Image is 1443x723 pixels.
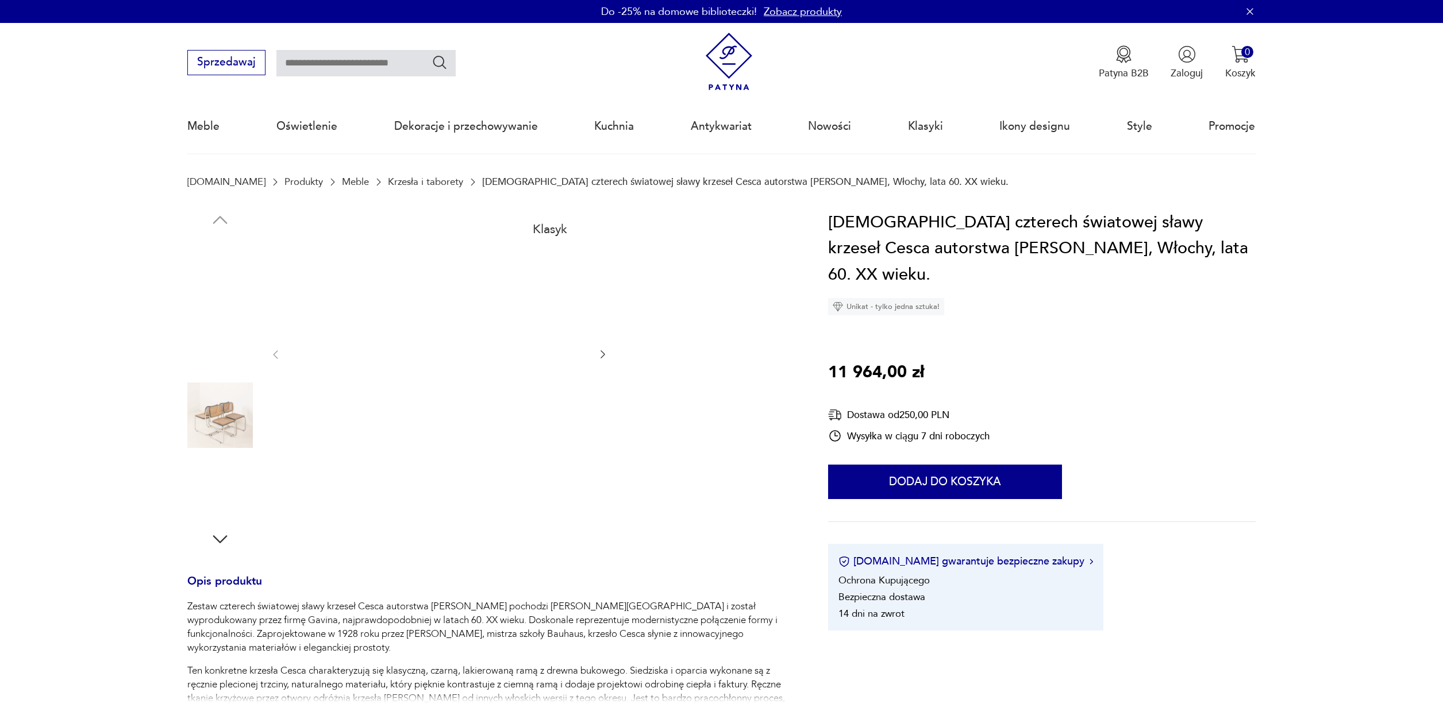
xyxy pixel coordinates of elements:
[187,600,795,655] p: Zestaw czterech światowej sławy krzeseł Cesca autorstwa [PERSON_NAME] pochodzi [PERSON_NAME][GEOG...
[1225,67,1256,80] p: Koszyk
[838,607,905,620] li: 14 dni na zwrot
[1099,45,1149,80] a: Ikona medaluPatyna B2B
[828,429,990,443] div: Wysyłka w ciągu 7 dni roboczych
[828,359,924,386] p: 11 964,00 zł
[388,176,463,187] a: Krzesła i taborety
[838,554,1093,569] button: [DOMAIN_NAME] gwarantuje bezpieczne zakupy
[601,5,757,19] p: Do -25% na domowe biblioteczki!
[187,577,795,600] h3: Opis produktu
[908,100,943,153] a: Klasyki
[838,590,925,604] li: Bezpieczna dostawa
[594,100,634,153] a: Kuchnia
[187,50,265,75] button: Sprzedawaj
[1225,45,1256,80] button: 0Koszyk
[999,100,1070,153] a: Ikony designu
[1178,45,1196,63] img: Ikonka użytkownika
[187,59,265,68] a: Sprzedawaj
[1232,45,1249,63] img: Ikona koszyka
[828,298,944,315] div: Unikat - tylko jedna sztuka!
[276,100,337,153] a: Oświetlenie
[1115,45,1133,63] img: Ikona medalu
[764,5,842,19] a: Zobacz produkty
[1099,45,1149,80] button: Patyna B2B
[187,455,253,521] img: Zdjęcie produktu Zestaw czterech światowej sławy krzeseł Cesca autorstwa Marcela Breuera, Włochy,...
[838,574,930,587] li: Ochrona Kupującego
[1171,67,1203,80] p: Zaloguj
[808,100,851,153] a: Nowości
[187,176,265,187] a: [DOMAIN_NAME]
[482,176,1009,187] p: [DEMOGRAPHIC_DATA] czterech światowej sławy krzeseł Cesca autorstwa [PERSON_NAME], Włochy, lata 6...
[1099,67,1149,80] p: Patyna B2B
[1171,45,1203,80] button: Zaloguj
[295,210,583,497] img: Zdjęcie produktu Zestaw czterech światowej sławy krzeseł Cesca autorstwa Marcela Breuera, Włochy,...
[187,309,253,374] img: Zdjęcie produktu Zestaw czterech światowej sławy krzeseł Cesca autorstwa Marcela Breuera, Włochy,...
[828,408,842,422] img: Ikona dostawy
[833,301,843,312] img: Ikona diamentu
[828,465,1062,499] button: Dodaj do koszyka
[284,176,323,187] a: Produkty
[187,100,220,153] a: Meble
[525,215,576,243] div: Klasyk
[838,556,850,567] img: Ikona certyfikatu
[1241,46,1253,58] div: 0
[828,408,990,422] div: Dostawa od 250,00 PLN
[1209,100,1255,153] a: Promocje
[394,100,538,153] a: Dekoracje i przechowywanie
[1090,559,1093,565] img: Ikona strzałki w prawo
[187,236,253,301] img: Zdjęcie produktu Zestaw czterech światowej sławy krzeseł Cesca autorstwa Marcela Breuera, Włochy,...
[700,33,758,91] img: Patyna - sklep z meblami i dekoracjami vintage
[1127,100,1152,153] a: Style
[342,176,369,187] a: Meble
[187,382,253,448] img: Zdjęcie produktu Zestaw czterech światowej sławy krzeseł Cesca autorstwa Marcela Breuera, Włochy,...
[828,210,1255,288] h1: [DEMOGRAPHIC_DATA] czterech światowej sławy krzeseł Cesca autorstwa [PERSON_NAME], Włochy, lata 6...
[432,54,448,71] button: Szukaj
[691,100,752,153] a: Antykwariat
